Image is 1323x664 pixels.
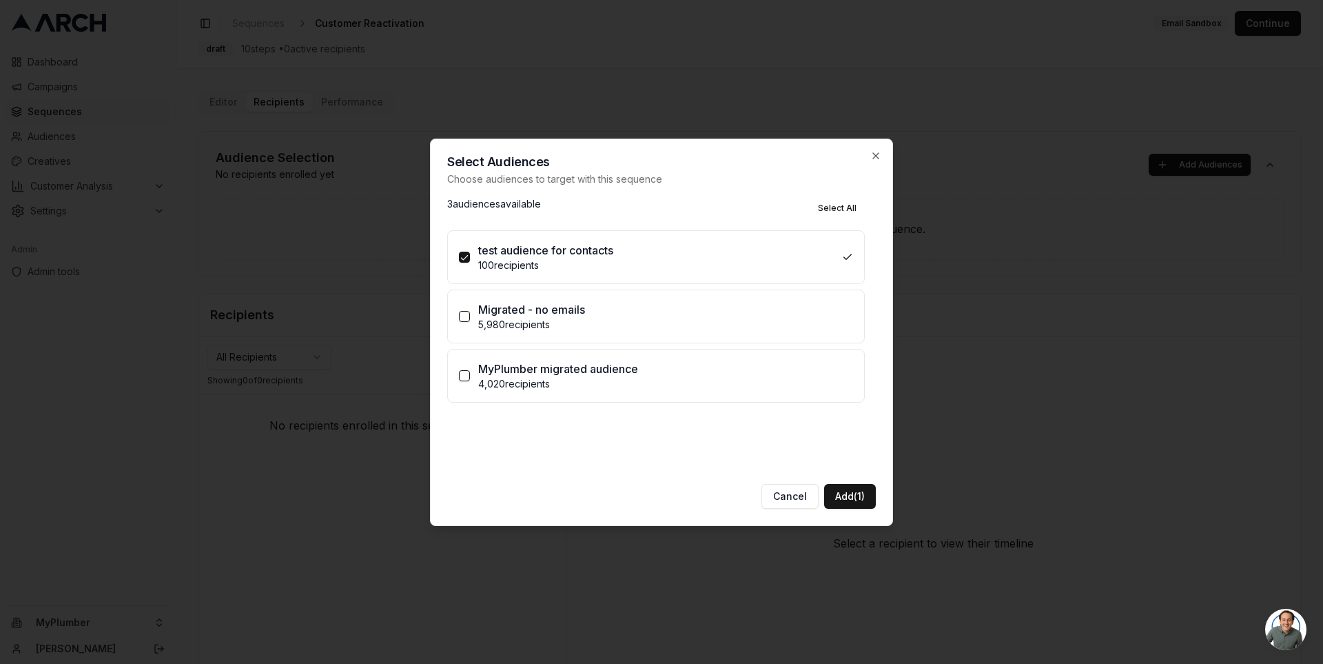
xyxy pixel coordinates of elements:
[478,361,638,377] p: MyPlumber migrated audience
[478,242,613,259] p: test audience for contacts
[459,252,470,263] button: test audience for contacts100recipients
[761,484,819,509] button: Cancel
[459,370,470,381] button: MyPlumber migrated audience4,020recipients
[447,197,541,219] p: 3 audience s available
[447,156,876,168] h2: Select Audiences
[478,377,853,391] p: 4,020 recipients
[824,484,876,509] button: Add(1)
[478,318,853,332] p: 5,980 recipients
[810,197,865,219] button: Select All
[478,259,834,272] p: 100 recipients
[447,172,876,186] p: Choose audiences to target with this sequence
[478,301,585,318] p: Migrated - no emails
[459,311,470,322] button: Migrated - no emails5,980recipients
